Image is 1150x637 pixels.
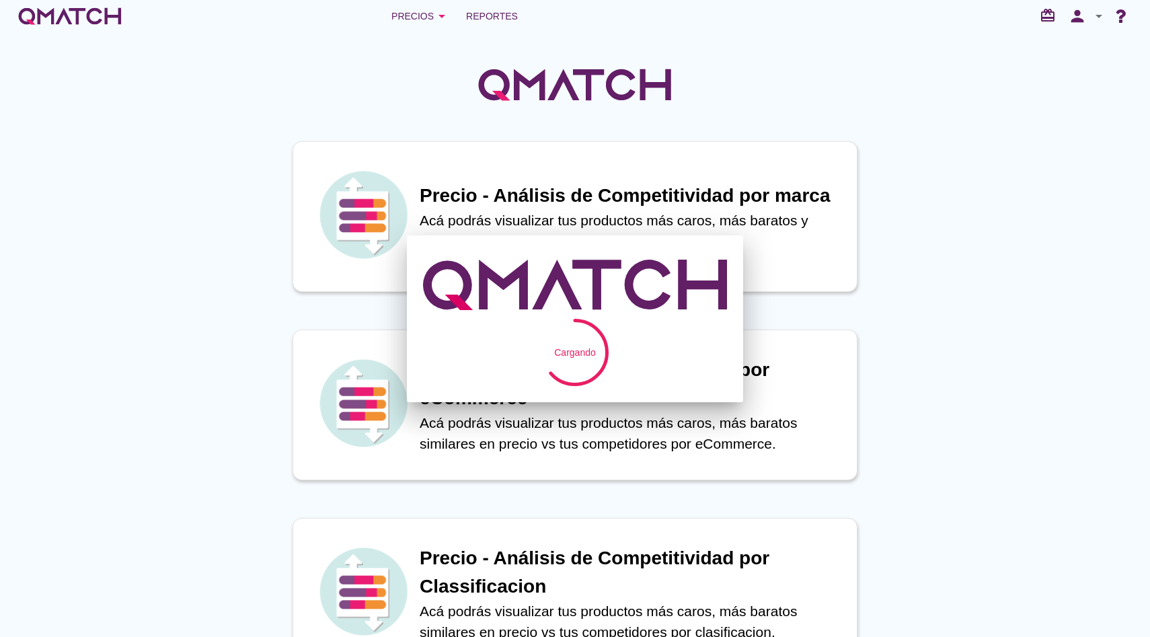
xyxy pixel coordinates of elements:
[423,252,727,319] div: QMatch logo
[434,8,450,24] i: arrow_drop_down
[1091,8,1107,24] i: arrow_drop_down
[316,356,410,450] img: icon
[1064,7,1091,26] i: person
[474,51,676,118] img: QMatchLogo
[420,210,843,252] p: Acá podrás visualizar tus productos más caros, más baratos y similares en precio vs tus competido...
[391,8,450,24] div: Precios
[16,3,124,30] a: white-qmatch-logo
[420,182,843,210] h1: Precio - Análisis de Competitividad por marca
[420,412,843,455] p: Acá podrás visualizar tus productos más caros, más baratos similares en precio vs tus competidore...
[274,330,876,480] a: iconPrecio - Análisis de Competitividad por eCommerceAcá podrás visualizar tus productos más caro...
[554,345,596,359] div: Cargando
[381,3,461,30] button: Precios
[466,8,518,24] span: Reportes
[274,141,876,292] a: iconPrecio - Análisis de Competitividad por marcaAcá podrás visualizar tus productos más caros, m...
[1040,7,1061,24] i: redeem
[461,3,523,30] a: Reportes
[316,167,410,262] img: icon
[420,544,843,601] h1: Precio - Análisis de Competitividad por Classificacion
